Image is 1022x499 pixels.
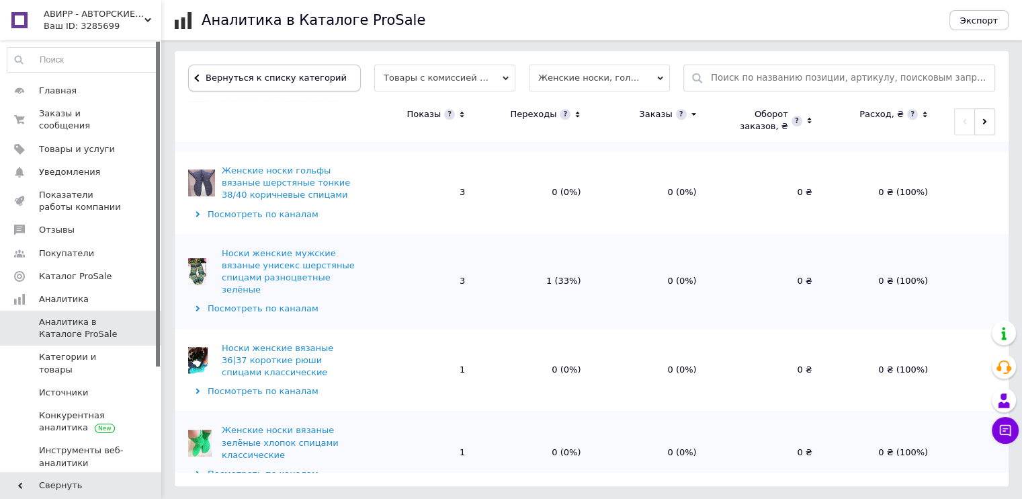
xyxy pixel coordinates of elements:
img: Женские носки гольфы вязаные шерстяные тонкие 38/40 коричневые спицами [188,169,215,196]
td: 0 (0%) [594,411,710,494]
img: Женские носки вязаные зелёные хлопок спицами классические [188,430,212,457]
button: Вернуться к списку категорий [188,65,361,91]
td: 1 [363,411,478,494]
td: 0 ₴ (100%) [826,151,941,234]
td: 0 ₴ (100%) [826,411,941,494]
input: Поиск [7,48,158,72]
span: Покупатели [39,247,94,260]
td: 3 [363,234,478,329]
td: 0 (0%) [594,329,710,412]
span: Инструменты веб-аналитики [39,445,124,469]
span: Аналитика в Каталоге ProSale [39,316,124,340]
div: Переходы [510,108,556,120]
span: Уведомления [39,166,100,178]
td: 0 ₴ (100%) [826,329,941,412]
td: 3 [363,151,478,234]
div: Посмотреть по каналам [188,468,359,480]
td: 1 [363,329,478,412]
h1: Аналитика в Каталоге ProSale [202,12,425,28]
td: 0 (0%) [478,151,594,234]
span: Заказы и сообщения [39,108,124,132]
div: Расход, ₴ [859,108,904,120]
span: АВИРР - АВТОРСКИЕ ВЯЗАНЫЕ ИЗДЕЛИЯ РУЧНОЙ РАБОТЫ [44,8,144,20]
div: Показы [407,108,441,120]
span: Женские носки, гольфы, гетры [529,65,670,91]
img: Носки женские вязаные 36|37 короткие рюши спицами классические [188,347,208,374]
span: Главная [39,85,77,97]
span: Экспорт [960,15,998,26]
td: 0 ₴ (100%) [826,234,941,329]
div: Посмотреть по каналам [188,385,359,397]
span: Вернуться к списку категорий [202,73,347,83]
span: Товары с комиссией за заказ [374,65,515,91]
td: 0 ₴ [710,411,826,494]
span: Товары и услуги [39,143,115,155]
input: Поиск по названию позиции, артикулу, поисковым запросам [711,65,988,91]
div: Женские носки вязаные зелёные хлопок спицами классические [222,424,359,461]
td: 0 (0%) [594,234,710,329]
span: Источники [39,387,88,399]
td: 0 ₴ [710,151,826,234]
div: Ваш ID: 3285699 [44,20,161,32]
div: Заказы [639,108,672,120]
td: 1 (33%) [478,234,594,329]
div: Носки женские мужские вязаные унисекс шерстяные спицами разноцветные зелёные [222,247,359,297]
div: Женские носки гольфы вязаные шерстяные тонкие 38/40 коричневые спицами [222,165,359,202]
button: Экспорт [949,10,1009,30]
td: 0 ₴ [710,234,826,329]
img: Носки женские мужские вязаные унисекс шерстяные спицами разноцветные зелёные [188,258,206,285]
td: 0 (0%) [594,151,710,234]
td: 0 ₴ [710,329,826,412]
span: Аналитика [39,293,89,305]
span: Отзывы [39,224,75,236]
button: Чат с покупателем [992,417,1019,444]
div: Носки женские вязаные 36|37 короткие рюши спицами классические [222,342,359,379]
td: 0 (0%) [478,411,594,494]
span: Категории и товары [39,351,124,375]
span: Показатели работы компании [39,189,124,213]
span: Конкурентная аналитика [39,410,124,434]
div: Оборот заказов, ₴ [724,108,788,132]
span: Каталог ProSale [39,270,112,282]
div: Посмотреть по каналам [188,303,359,315]
td: 0 (0%) [478,329,594,412]
div: Посмотреть по каналам [188,208,359,221]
